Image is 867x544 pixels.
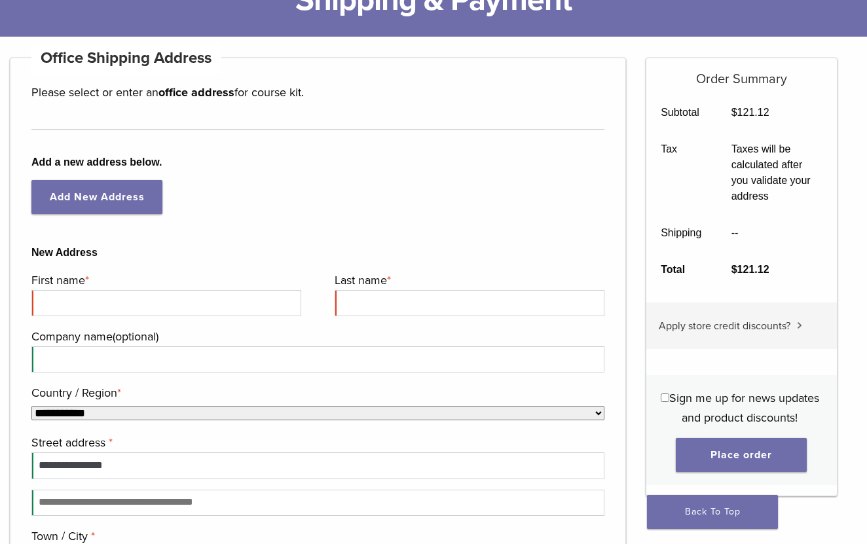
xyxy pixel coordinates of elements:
[158,85,234,100] strong: office address
[31,245,604,261] b: New Address
[31,327,601,346] label: Company name
[646,131,717,215] th: Tax
[646,94,717,131] th: Subtotal
[661,393,669,402] input: Sign me up for news updates and product discounts!
[797,322,802,329] img: caret.svg
[646,58,838,87] h5: Order Summary
[731,264,769,275] bdi: 121.12
[31,43,221,74] h4: Office Shipping Address
[731,107,737,118] span: $
[646,251,717,288] th: Total
[31,383,601,403] label: Country / Region
[669,391,819,425] span: Sign me up for news updates and product discounts!
[113,329,158,344] span: (optional)
[335,270,601,290] label: Last name
[716,131,837,215] td: Taxes will be calculated after you validate your address
[676,438,807,472] button: Place order
[731,264,737,275] span: $
[31,82,604,102] p: Please select or enter an for course kit.
[731,107,769,118] bdi: 121.12
[647,495,778,529] a: Back To Top
[659,319,790,333] span: Apply store credit discounts?
[646,215,717,251] th: Shipping
[31,180,162,214] a: Add New Address
[31,433,601,452] label: Street address
[731,227,739,238] span: --
[31,154,604,170] b: Add a new address below.
[31,270,298,290] label: First name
